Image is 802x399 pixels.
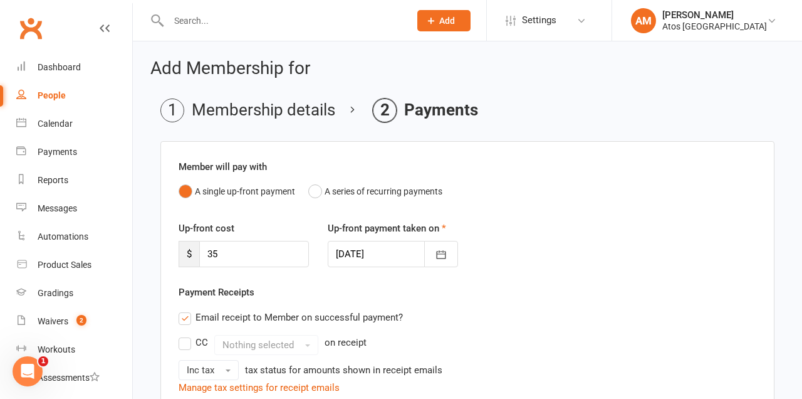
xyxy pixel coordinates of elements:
[13,356,43,386] iframe: Intercom live chat
[662,21,767,32] div: Atos [GEOGRAPHIC_DATA]
[16,166,132,194] a: Reports
[16,53,132,82] a: Dashboard
[662,9,767,21] div: [PERSON_NAME]
[165,12,401,29] input: Search...
[38,147,77,157] div: Payments
[38,175,68,185] div: Reports
[179,360,239,380] button: Inc tax
[38,373,100,383] div: Assessments
[373,98,478,122] li: Payments
[328,221,446,236] label: Up-front payment taken on
[16,223,132,251] a: Automations
[38,288,73,298] div: Gradings
[179,285,254,300] label: Payment Receipts
[16,307,132,336] a: Waivers 2
[16,364,132,392] a: Assessments
[16,194,132,223] a: Messages
[179,159,267,174] label: Member will pay with
[16,279,132,307] a: Gradings
[38,316,68,326] div: Waivers
[179,382,340,393] a: Manage tax settings for receipt emails
[439,16,455,26] span: Add
[76,315,86,326] span: 2
[160,98,335,122] li: Membership details
[16,251,132,279] a: Product Sales
[187,364,214,376] span: Inc tax
[15,13,46,44] a: Clubworx
[38,344,75,354] div: Workouts
[150,59,784,78] h2: Add Membership for
[38,119,73,129] div: Calendar
[38,62,81,72] div: Dashboard
[16,82,132,110] a: People
[631,8,656,33] div: AM
[308,179,442,203] button: A series of recurring payments
[195,335,208,348] div: CC
[522,6,556,35] span: Settings
[16,110,132,138] a: Calendar
[179,241,199,267] span: $
[16,138,132,166] a: Payments
[16,336,132,364] a: Workouts
[325,335,367,350] div: on receipt
[417,10,471,31] button: Add
[38,231,88,242] div: Automations
[38,203,77,213] div: Messages
[38,90,66,100] div: People
[179,179,295,203] button: A single up-front payment
[38,260,91,270] div: Product Sales
[38,356,48,366] span: 1
[179,221,234,236] label: Up-front cost
[245,363,442,378] div: tax status for amounts shown in receipt emails
[179,310,403,325] label: Email receipt to Member on successful payment?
